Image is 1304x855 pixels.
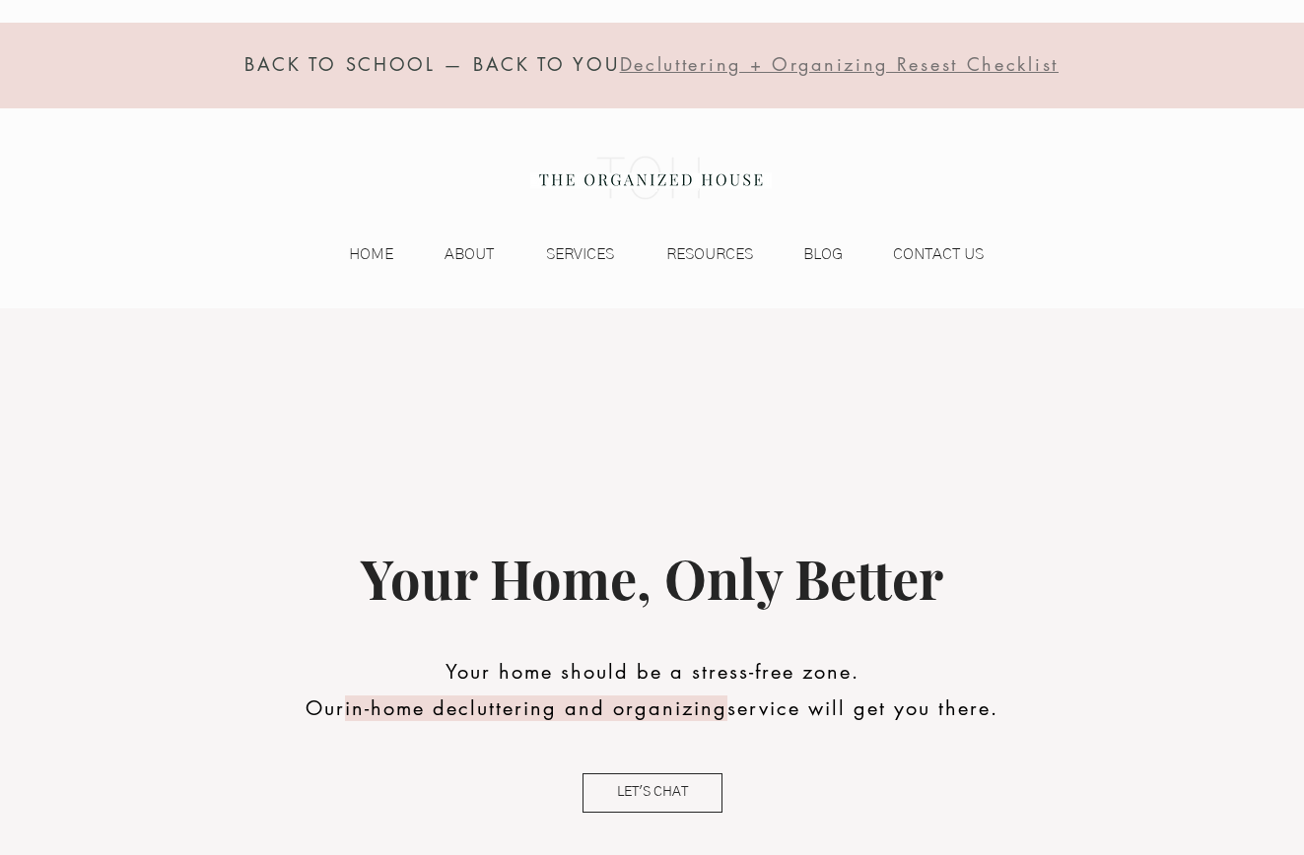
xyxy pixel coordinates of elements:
p: ABOUT [435,239,504,269]
img: the organized house [530,139,772,218]
a: CONTACT US [853,239,994,269]
p: CONTACT US [883,239,994,269]
p: RESOURCES [656,239,763,269]
a: BLOG [763,239,853,269]
a: ABOUT [403,239,504,269]
span: Your home should be a stress-free zone. Our service will get you there. [306,659,998,721]
a: LET'S CHAT [583,773,722,813]
span: LET'S CHAT [617,783,688,803]
span: BACK TO SCHOOL — BACK TO YOU [244,52,620,76]
a: SERVICES [504,239,624,269]
nav: Site [309,239,994,269]
span: Decluttering + Organizing Resest Checklist [620,52,1059,76]
a: RESOURCES [624,239,763,269]
span: in-home decluttering and organizing [345,695,727,721]
p: HOME [339,239,403,269]
p: BLOG [793,239,853,269]
p: SERVICES [536,239,624,269]
span: Your Home, Only Better [361,543,943,614]
a: HOME [309,239,403,269]
a: Decluttering + Organizing Resest Checklist [620,57,1059,75]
